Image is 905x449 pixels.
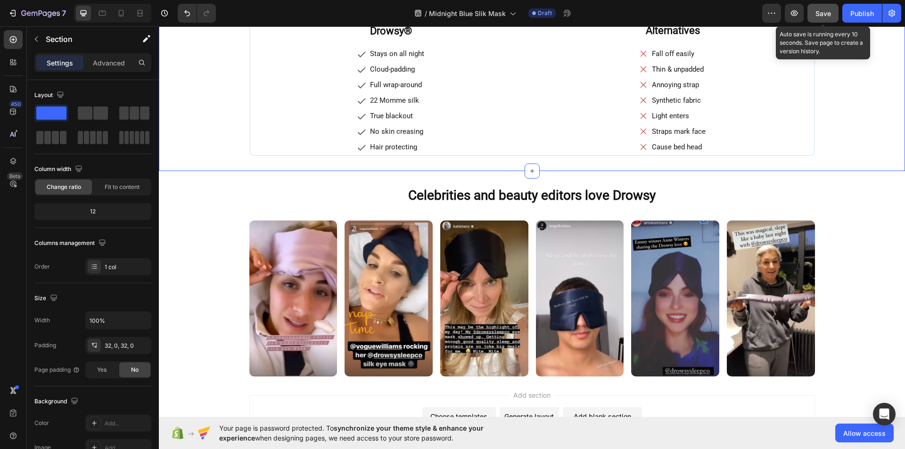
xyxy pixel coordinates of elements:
[93,58,125,68] p: Advanced
[211,52,265,65] p: Full wrap-around
[219,423,520,443] span: Your page is password protected. To when designing pages, we need access to your store password.
[47,183,81,191] span: Change ratio
[842,4,882,23] button: Publish
[105,419,149,428] div: Add...
[97,366,107,374] span: Yes
[34,262,50,271] div: Order
[493,114,547,127] p: Cause bed head
[538,9,552,17] span: Draft
[873,403,896,425] div: Open Intercom Messenger
[281,194,370,351] img: Drowsy-Sleep-Co-Fans-06.jpg
[493,37,547,49] p: Thin & unpadded
[86,312,151,329] input: Auto
[493,21,547,34] p: Fall off easily
[46,33,123,45] p: Section
[34,292,59,305] div: Size
[415,385,472,395] div: Add blank section
[568,194,656,351] img: Drowsy-Sleep-Co-Fans-10.jpg
[815,9,831,17] span: Save
[34,316,50,325] div: Width
[219,424,484,442] span: synchronize your theme style & enhance your experience
[34,89,66,102] div: Layout
[843,428,886,438] span: Allow access
[131,366,139,374] span: No
[178,4,216,23] div: Undo/Redo
[493,99,547,112] p: Straps mark face
[159,26,905,417] iframe: Design area
[351,364,395,374] span: Add section
[34,366,80,374] div: Page padding
[90,160,656,179] h2: Celebrities and beauty editors love Drowsy
[211,37,265,49] p: Cloud-padding
[90,194,179,351] img: Drowsy-Sleep-Co-Fans-04.jpg
[186,194,274,351] img: Drowsy-Sleep-Co-Fans-05.jpg
[425,8,427,18] span: /
[493,68,547,81] p: Synthetic fabric
[472,194,560,351] img: Drowsy-Sleep-Co-Fans-08.jpg
[34,341,56,350] div: Padding
[377,194,465,351] img: Drowsy-Sleep-Co-Fans-12_b1d74f57-4c7b-47c8-be24-76718249dfc0.jpg
[211,21,265,34] p: Stays on all night
[36,205,149,218] div: 12
[271,385,329,395] div: Choose templates
[47,58,73,68] p: Settings
[346,385,395,395] div: Generate layout
[34,237,108,250] div: Columns management
[7,172,23,180] div: Beta
[9,100,23,108] div: 450
[211,68,265,81] p: 22 Momme silk
[34,163,84,176] div: Column width
[211,83,265,96] p: True blackout
[211,99,265,112] p: No skin creasing
[4,4,70,23] button: 7
[34,419,49,427] div: Color
[493,52,547,65] p: Annoying strap
[807,4,839,23] button: Save
[429,8,506,18] span: Midnight Blue Slik Mask
[850,8,874,18] div: Publish
[105,263,149,271] div: 1 col
[835,424,894,442] button: Allow access
[105,183,140,191] span: Fit to content
[211,114,265,127] p: Hair protecting
[62,8,66,19] p: 7
[34,395,80,408] div: Background
[493,83,547,96] p: Light enters
[105,342,149,350] div: 32, 0, 32, 0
